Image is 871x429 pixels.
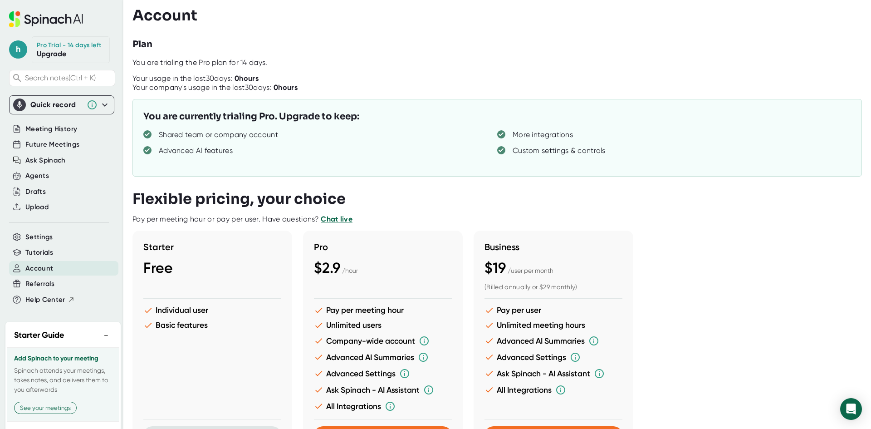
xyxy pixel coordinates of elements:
[14,329,64,341] h2: Starter Guide
[484,259,506,276] span: $19
[159,130,278,139] div: Shared team or company account
[314,335,452,346] li: Company-wide account
[25,187,46,197] button: Drafts
[132,74,259,83] div: Your usage in the last 30 days:
[484,352,622,363] li: Advanced Settings
[143,321,281,330] li: Basic features
[484,306,622,315] li: Pay per user
[25,247,53,258] button: Tutorials
[25,124,77,134] button: Meeting History
[25,279,54,289] button: Referrals
[484,283,622,291] div: (Billed annually or $29 monthly)
[100,329,112,342] button: −
[159,146,233,155] div: Advanced AI features
[235,74,259,83] b: 0 hours
[314,352,452,363] li: Advanced AI Summaries
[314,321,452,330] li: Unlimited users
[143,242,281,252] h3: Starter
[314,385,452,395] li: Ask Spinach - AI Assistant
[14,402,77,414] button: See your meetings
[132,7,197,24] h3: Account
[314,401,452,412] li: All Integrations
[314,259,340,276] span: $2.9
[484,242,622,252] h3: Business
[14,366,112,394] p: Spinach attends your meetings, takes notes, and delivers them to you afterwards
[342,267,358,274] span: / hour
[314,242,452,252] h3: Pro
[37,41,101,49] div: Pro Trial - 14 days left
[25,295,65,305] span: Help Center
[30,100,82,109] div: Quick record
[132,38,152,51] h3: Plan
[484,368,622,379] li: Ask Spinach - AI Assistant
[132,58,871,67] div: You are trialing the Pro plan for 14 days.
[513,130,573,139] div: More integrations
[132,190,346,207] h3: Flexible pricing, your choice
[484,321,622,330] li: Unlimited meeting hours
[314,368,452,379] li: Advanced Settings
[484,335,622,346] li: Advanced AI Summaries
[25,263,53,274] button: Account
[25,295,75,305] button: Help Center
[314,306,452,315] li: Pay per meeting hour
[132,215,352,224] div: Pay per meeting hour or pay per user. Have questions?
[25,232,53,242] button: Settings
[25,202,49,212] button: Upload
[274,83,298,92] b: 0 hours
[132,83,298,92] div: Your company's usage in the last 30 days:
[37,49,66,58] a: Upgrade
[508,267,553,274] span: / user per month
[513,146,606,155] div: Custom settings & controls
[13,96,110,114] div: Quick record
[25,139,79,150] button: Future Meetings
[14,355,112,362] h3: Add Spinach to your meeting
[143,259,173,276] span: Free
[25,74,113,82] span: Search notes (Ctrl + K)
[321,215,352,223] a: Chat live
[840,398,862,420] div: Open Intercom Messenger
[25,155,66,166] button: Ask Spinach
[143,110,359,123] h3: You are currently trialing Pro. Upgrade to keep:
[25,171,49,181] button: Agents
[484,385,622,395] li: All Integrations
[9,40,27,59] span: h
[143,306,281,315] li: Individual user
